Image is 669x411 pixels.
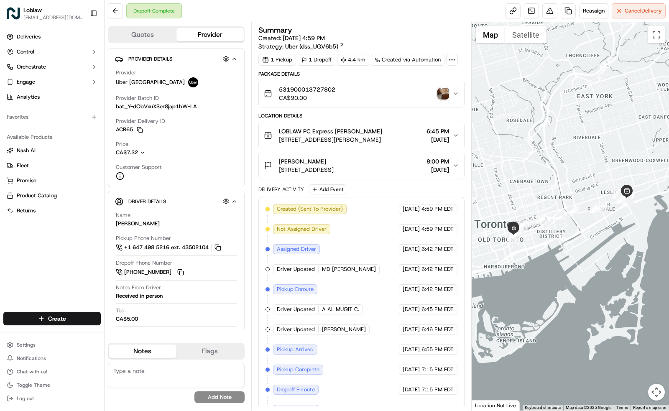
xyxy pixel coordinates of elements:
button: Nash AI [3,144,101,157]
span: 4:59 PM EDT [421,225,454,233]
div: 4.4 km [337,54,369,66]
span: [DATE] [403,245,420,253]
span: Not Assigned Driver [277,225,327,233]
span: Product Catalog [17,192,57,199]
button: Show street map [476,26,505,43]
button: See all [130,107,152,117]
div: 19 [568,206,579,217]
button: Start new chat [142,82,152,92]
span: Knowledge Base [17,187,64,195]
span: Toggle Theme [17,382,50,388]
button: Chat with us! [3,366,101,378]
img: photo_proof_of_delivery image [437,88,449,100]
div: We're available if you need us! [38,88,115,95]
span: Created (Sent To Provider) [277,205,343,213]
span: Deliveries [17,33,41,41]
span: [DATE] [403,286,420,293]
div: 1 Dropoff [298,54,335,66]
button: Notifications [3,352,101,364]
span: Settings [17,342,36,348]
span: [DATE] 4:59 PM [283,34,325,42]
span: Returns [17,207,36,214]
span: API Documentation [79,187,134,195]
a: Terms (opens in new tab) [616,405,628,410]
span: CA$7.32 [116,149,138,156]
button: [EMAIL_ADDRESS][DOMAIN_NAME] [23,14,83,21]
a: +1 647 498 5216 ext. 43502104 [116,243,222,252]
button: Control [3,45,101,59]
span: [DATE] [403,205,420,213]
img: Joseph V. [8,122,22,135]
div: Available Products [3,130,101,144]
span: LOBLAW PC Express [PERSON_NAME] [279,127,382,135]
span: bat_Y-dObVxuXSer8jap1bW-LA [116,103,197,110]
div: Start new chat [38,80,137,88]
div: CA$5.00 [116,315,138,323]
span: [PERSON_NAME] [279,157,326,166]
span: Engage [17,78,35,86]
img: Angelique Valdez [8,144,22,158]
span: [DATE] [426,166,449,174]
span: Analytics [17,93,40,101]
span: Provider Delivery ID [116,117,165,125]
span: [PERSON_NAME] [26,130,68,136]
a: Fleet [7,162,97,169]
span: Cancel Delivery [625,7,662,15]
span: [DATE] [74,130,91,136]
span: 6:45 PM EDT [421,306,454,313]
a: Deliveries [3,30,101,43]
a: Powered byPylon [59,207,101,214]
input: Got a question? Start typing here... [22,54,151,63]
img: 1736555255976-a54dd68f-1ca7-489b-9aae-adbdc363a1c4 [8,80,23,95]
h3: Summary [258,26,292,34]
a: Uber (dss_UQV6b5) [285,42,345,51]
div: 4 [590,202,600,213]
div: 23 [507,231,518,242]
span: [STREET_ADDRESS][PERSON_NAME] [279,135,382,144]
button: Promise [3,174,101,187]
div: 8 [623,194,634,205]
img: 5e9a9d7314ff4150bce227a61376b483.jpg [18,80,33,95]
span: Pylon [83,207,101,214]
span: Driver Updated [277,265,315,273]
img: 1736555255976-a54dd68f-1ca7-489b-9aae-adbdc363a1c4 [17,153,23,159]
span: 6:45 PM [426,127,449,135]
span: CA$90.00 [279,94,335,102]
span: Control [17,48,34,56]
span: Notes From Driver [116,284,161,291]
p: Welcome 👋 [8,33,152,47]
div: 5 [590,202,600,212]
div: Favorites [3,110,101,124]
span: [DATE] [403,386,420,393]
span: Dropoff Enroute [277,386,315,393]
button: [PERSON_NAME][STREET_ADDRESS]8:00 PM[DATE] [259,152,464,179]
span: Pickup Phone Number [116,235,171,242]
span: [DATE] [403,326,420,333]
button: CA$7.32 [116,149,189,156]
button: Create [3,312,101,325]
div: 6 [592,202,603,213]
span: [PERSON_NAME] [26,152,68,159]
span: 531900013727802 [279,85,335,94]
div: Received in person [116,292,163,300]
span: Tip [116,307,124,314]
span: Driver Updated [277,306,315,313]
button: Orchestrate [3,60,101,74]
span: [DATE] [403,306,420,313]
span: Dropoff Phone Number [116,259,172,267]
span: Driver Updated [277,326,315,333]
span: Driver Details [128,198,166,205]
div: 15 [620,192,631,203]
span: A AL MUQIT C. [322,306,359,313]
span: Pickup Arrived [277,346,314,353]
button: LOBLAW PC Express [PERSON_NAME][STREET_ADDRESS][PERSON_NAME]6:45 PM[DATE] [259,122,464,149]
a: 📗Knowledge Base [5,184,67,199]
span: Uber (dss_UQV6b5) [285,42,338,51]
div: 16 [620,191,631,202]
button: Returns [3,204,101,217]
a: [PHONE_NUMBER] [116,268,185,277]
div: 21 [517,220,528,231]
span: Name [116,212,130,219]
button: Reassign [579,3,608,18]
button: Loblaw [23,6,42,14]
